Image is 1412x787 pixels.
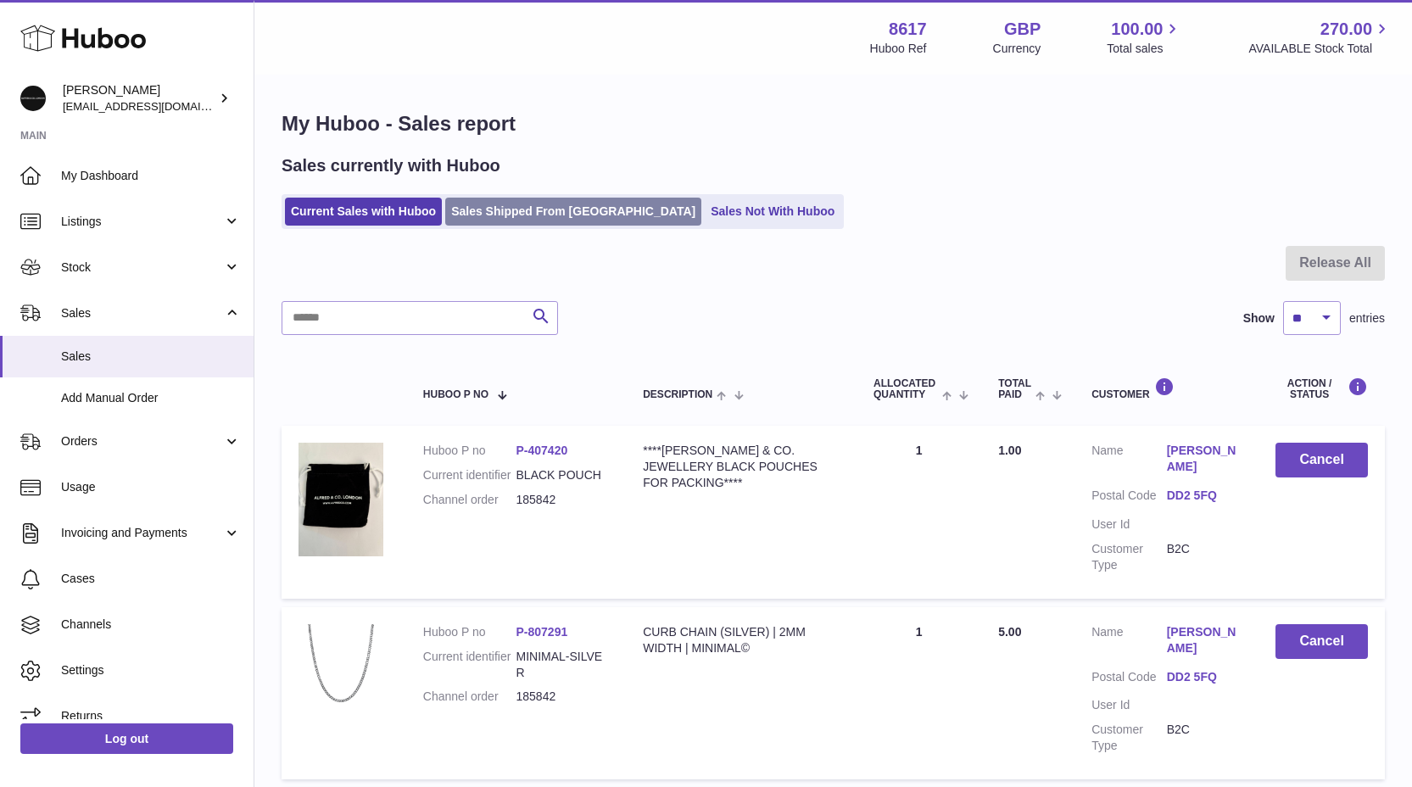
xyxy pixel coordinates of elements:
span: My Dashboard [61,168,241,184]
span: Sales [61,349,241,365]
span: Add Manual Order [61,390,241,406]
dd: MINIMAL-SILVER [516,649,610,681]
dd: BLACK POUCH [516,467,610,483]
span: Huboo P no [423,389,488,400]
img: IMG_2101.jpg.jpg [299,624,383,709]
strong: GBP [1004,18,1041,41]
span: Orders [61,433,223,449]
dt: Current identifier [423,467,516,483]
label: Show [1243,310,1275,327]
button: Cancel [1275,443,1368,477]
a: 270.00 AVAILABLE Stock Total [1248,18,1392,57]
dt: Channel order [423,492,516,508]
img: hello@alfredco.com [20,86,46,111]
a: [PERSON_NAME] [1167,443,1242,475]
span: Channels [61,617,241,633]
dt: Postal Code [1091,488,1167,508]
a: P-407420 [516,444,568,457]
a: DD2 5FQ [1167,488,1242,504]
span: Settings [61,662,241,678]
span: Cases [61,571,241,587]
span: ALLOCATED Quantity [873,378,938,400]
td: 1 [857,607,981,779]
span: Description [643,389,712,400]
span: Usage [61,479,241,495]
dt: User Id [1091,697,1167,713]
span: entries [1349,310,1385,327]
span: AVAILABLE Stock Total [1248,41,1392,57]
dd: 185842 [516,492,610,508]
a: 100.00 Total sales [1107,18,1182,57]
dt: Customer Type [1091,541,1167,573]
dt: Name [1091,443,1167,479]
div: Customer [1091,377,1242,400]
dt: User Id [1091,516,1167,533]
dt: Huboo P no [423,624,516,640]
span: 270.00 [1320,18,1372,41]
span: [EMAIL_ADDRESS][DOMAIN_NAME] [63,99,249,113]
span: Invoicing and Payments [61,525,223,541]
dt: Channel order [423,689,516,705]
a: Log out [20,723,233,754]
h2: Sales currently with Huboo [282,154,500,177]
button: Cancel [1275,624,1368,659]
dd: B2C [1167,541,1242,573]
span: 100.00 [1111,18,1163,41]
dd: 185842 [516,689,610,705]
dd: B2C [1167,722,1242,754]
span: Returns [61,708,241,724]
span: Sales [61,305,223,321]
strong: 8617 [889,18,927,41]
div: [PERSON_NAME] [63,82,215,114]
img: 86171736511865.jpg [299,443,383,555]
span: 5.00 [998,625,1021,639]
h1: My Huboo - Sales report [282,110,1385,137]
div: ****[PERSON_NAME] & CO. JEWELLERY BLACK POUCHES FOR PACKING**** [643,443,840,491]
span: Total sales [1107,41,1182,57]
dt: Current identifier [423,649,516,681]
span: 1.00 [998,444,1021,457]
a: DD2 5FQ [1167,669,1242,685]
dt: Customer Type [1091,722,1167,754]
span: Listings [61,214,223,230]
a: [PERSON_NAME] [1167,624,1242,656]
td: 1 [857,426,981,598]
div: Huboo Ref [870,41,927,57]
span: Stock [61,260,223,276]
a: P-807291 [516,625,568,639]
dt: Postal Code [1091,669,1167,689]
div: CURB CHAIN (SILVER) | 2MM WIDTH | MINIMAL© [643,624,840,656]
dt: Huboo P no [423,443,516,459]
dt: Name [1091,624,1167,661]
span: Total paid [998,378,1031,400]
a: Sales Shipped From [GEOGRAPHIC_DATA] [445,198,701,226]
a: Current Sales with Huboo [285,198,442,226]
a: Sales Not With Huboo [705,198,840,226]
div: Currency [993,41,1041,57]
div: Action / Status [1275,377,1368,400]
